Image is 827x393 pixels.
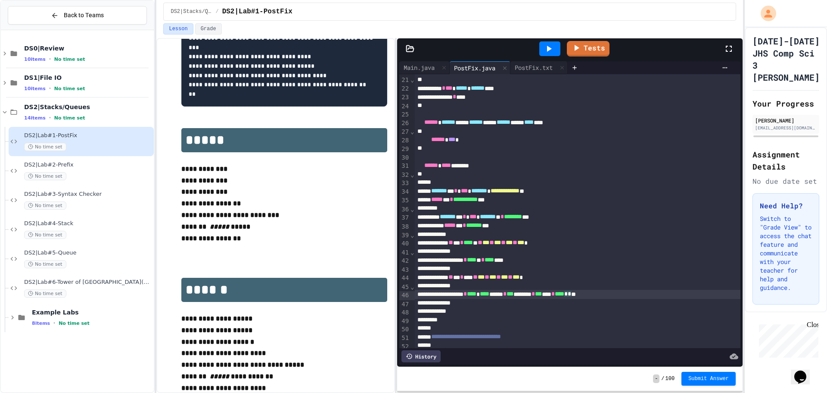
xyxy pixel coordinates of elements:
span: Fold line [410,76,414,83]
span: DS2|Lab#6-Tower of [GEOGRAPHIC_DATA](Extra Credit) [24,279,152,286]
div: 39 [399,231,410,240]
h2: Your Progress [752,97,819,110]
div: 23 [399,93,410,102]
span: Example Labs [32,308,152,316]
div: 51 [399,334,410,343]
div: 24 [399,102,410,111]
span: Fold line [410,283,414,290]
span: Fold line [410,249,414,256]
div: 49 [399,317,410,326]
span: No time set [24,201,66,210]
span: No time set [54,57,85,62]
span: DS1|File IO [24,74,152,82]
span: Fold line [410,171,414,178]
div: 44 [399,274,410,283]
span: • [49,114,51,121]
iframe: chat widget [791,358,818,384]
span: No time set [24,172,66,180]
span: / [661,375,664,382]
div: PostFix.java [450,63,500,72]
div: [EMAIL_ADDRESS][DOMAIN_NAME] [755,125,817,131]
span: DS2|Lab#1-PostFix [222,6,292,17]
div: 30 [399,154,410,162]
span: No time set [24,260,66,268]
span: DS0|Review [24,44,152,52]
div: History [401,350,441,362]
span: Back to Teams [64,11,104,20]
span: Fold line [410,128,414,135]
button: Submit Answer [681,372,736,386]
div: 27 [399,128,410,136]
div: 36 [399,205,410,214]
span: No time set [54,115,85,121]
span: 10 items [24,57,46,62]
div: Main.java [399,61,450,74]
span: - [653,374,659,383]
div: 50 [399,325,410,334]
div: 47 [399,300,410,309]
button: Grade [195,23,222,35]
span: DS2|Stacks/Queues [24,103,152,111]
div: PostFix.txt [510,63,557,72]
span: 10 items [24,86,46,91]
div: 45 [399,283,410,292]
div: 22 [399,85,410,93]
div: 42 [399,257,410,265]
span: No time set [59,321,90,326]
div: 28 [399,136,410,145]
button: Back to Teams [8,6,147,25]
div: 37 [399,214,410,222]
div: [PERSON_NAME] [755,116,817,124]
span: / [215,8,218,15]
div: 25 [399,110,410,119]
div: 26 [399,119,410,128]
span: Fold line [410,232,414,239]
span: DS2|Lab#2-Prefix [24,161,152,169]
div: Chat with us now!Close [3,3,59,55]
div: 43 [399,266,410,274]
div: PostFix.txt [510,61,568,74]
h2: Assignment Details [752,148,819,173]
div: 35 [399,196,410,205]
div: My Account [752,3,778,23]
span: • [49,85,51,92]
div: 38 [399,223,410,231]
div: 52 [399,343,410,351]
span: DS2|Lab#3-Syntax Checker [24,191,152,198]
div: 41 [399,248,410,257]
div: 48 [399,308,410,317]
div: Main.java [399,63,439,72]
div: PostFix.java [450,61,510,74]
span: No time set [54,86,85,91]
span: DS2|Lab#5-Queue [24,249,152,257]
span: • [53,320,55,327]
span: DS2|Lab#4-Stack [24,220,152,227]
span: Fold line [410,206,414,213]
div: 46 [399,291,410,300]
span: 14 items [24,115,46,121]
div: 32 [399,171,410,179]
span: Submit Answer [688,375,729,382]
div: No due date set [752,176,819,186]
span: No time set [24,289,66,298]
div: 40 [399,239,410,248]
button: Lesson [163,23,193,35]
span: No time set [24,231,66,239]
div: 31 [399,162,410,170]
h1: [DATE]-[DATE] JHS Comp Sci 3 [PERSON_NAME] [752,35,820,83]
span: 100 [665,375,675,382]
h3: Need Help? [760,201,812,211]
span: No time set [24,143,66,151]
span: DS2|Stacks/Queues [171,8,212,15]
p: Switch to "Grade View" to access the chat feature and communicate with your teacher for help and ... [760,214,812,292]
iframe: chat widget [755,321,818,358]
div: 29 [399,145,410,154]
div: 21 [399,76,410,85]
a: Tests [567,41,609,57]
span: 8 items [32,321,50,326]
div: 34 [399,188,410,196]
span: • [49,56,51,63]
span: DS2|Lab#1-PostFix [24,132,152,139]
div: 33 [399,179,410,188]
